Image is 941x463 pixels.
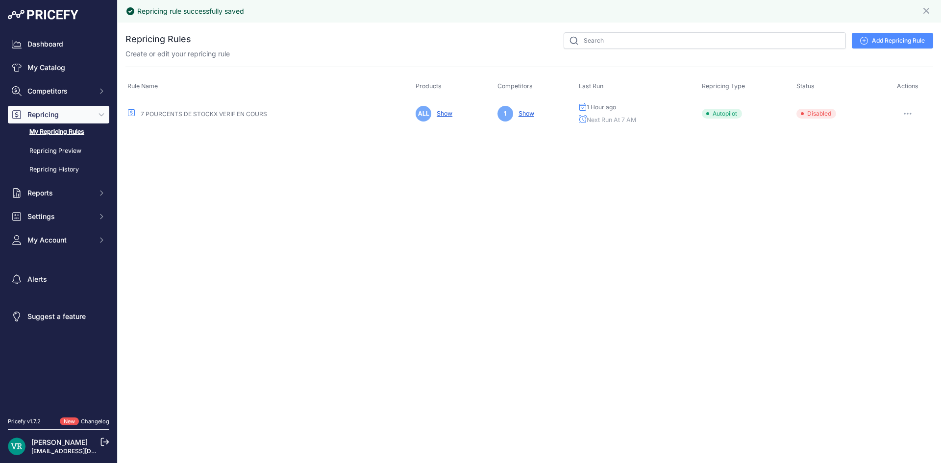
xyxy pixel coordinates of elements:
[702,109,742,119] span: Autopilot
[8,35,109,53] a: Dashboard
[8,82,109,100] button: Competitors
[27,86,92,96] span: Competitors
[416,106,431,122] span: ALL
[8,208,109,225] button: Settings
[587,103,616,111] span: 1 Hour ago
[125,32,191,46] h2: Repricing Rules
[497,106,513,122] span: 1
[8,106,109,123] button: Repricing
[31,447,134,455] a: [EMAIL_ADDRESS][DOMAIN_NAME]
[921,4,933,16] button: Close
[8,35,109,406] nav: Sidebar
[702,82,745,90] span: Repricing Type
[8,417,41,426] div: Pricefy v1.7.2
[416,82,442,90] span: Products
[497,82,533,90] span: Competitors
[27,188,92,198] span: Reports
[27,235,92,245] span: My Account
[579,115,698,125] p: Next Run At 7 AM
[564,32,846,49] input: Search
[8,143,109,160] a: Repricing Preview
[796,109,836,119] span: Disabled
[31,438,88,446] a: [PERSON_NAME]
[8,270,109,288] a: Alerts
[27,110,92,120] span: Repricing
[8,161,109,178] a: Repricing History
[8,123,109,141] a: My Repricing Rules
[515,110,534,117] a: Show
[897,82,918,90] span: Actions
[8,59,109,76] a: My Catalog
[60,417,79,426] span: New
[127,82,158,90] span: Rule Name
[852,33,933,49] a: Add Repricing Rule
[137,6,244,16] div: Repricing rule successfully saved
[125,49,230,59] p: Create or edit your repricing rule
[8,231,109,249] button: My Account
[8,308,109,325] a: Suggest a feature
[579,82,603,90] span: Last Run
[796,82,815,90] span: Status
[81,418,109,425] a: Changelog
[141,110,267,118] a: 7 POURCENTS DE STOCKX VERIF EN COURS
[8,184,109,202] button: Reports
[27,212,92,221] span: Settings
[8,10,78,20] img: Pricefy Logo
[433,110,452,117] a: Show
